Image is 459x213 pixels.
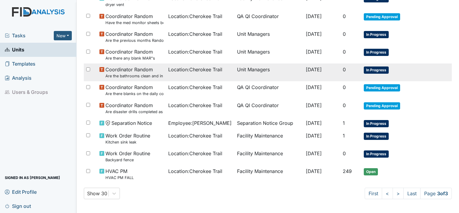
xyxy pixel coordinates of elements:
td: Facility Maintenance [235,130,303,147]
span: Coordinator Random Have the med monitor sheets been filled out? [105,13,163,26]
span: [DATE] [306,133,322,139]
span: In Progress [364,150,389,158]
a: First [365,188,382,199]
span: Coordinator Random Are the bathrooms clean and in good repair? [105,66,163,79]
small: Are the previous months Random Inspections completed? [105,38,163,43]
span: [DATE] [306,102,322,108]
div: Show 30 [87,190,107,197]
small: Are the bathrooms clean and in good repair? [105,73,163,79]
span: 1 [343,120,345,126]
span: 249 [343,168,352,174]
span: Pending Approval [364,13,400,20]
span: [DATE] [306,168,322,174]
span: In Progress [364,133,389,140]
strong: 3 of 3 [437,190,448,196]
span: Location : Cherokee Trail [168,168,222,175]
span: Work Order Routine Kitchen sink leak [105,132,150,145]
span: 0 [343,13,346,19]
nav: task-pagination [365,188,452,199]
td: Facility Maintenance [235,147,303,165]
span: Page [420,188,452,199]
small: Kitchen sink leak [105,139,150,145]
span: Coordinator Random Are there any blank MAR"s [105,48,155,61]
button: New [54,31,72,40]
span: In Progress [364,31,389,38]
span: Coordinator Random Are there blanks on the daily communication logs that have not been addressed ... [105,84,163,97]
small: Have the med monitor sheets been filled out? [105,20,163,26]
span: 0 [343,66,346,73]
td: Unit Managers [235,46,303,63]
span: Units [5,45,24,54]
span: Work Order Routine Backyard fence [105,150,150,163]
span: Location : Cherokee Trail [168,30,222,38]
span: [DATE] [306,84,322,90]
span: Location : Cherokee Trail [168,84,222,91]
span: Sign out [5,201,31,211]
span: Templates [5,59,35,69]
small: Are there blanks on the daily communication logs that have not been addressed by managers? [105,91,163,97]
td: QA QI Coordinator [235,81,303,99]
span: Location : Cherokee Trail [168,102,222,109]
span: Location : Cherokee Trail [168,150,222,157]
span: Separation Notice [111,119,152,127]
span: 0 [343,102,346,108]
span: [DATE] [306,66,322,73]
span: 0 [343,150,346,156]
span: Signed in as [PERSON_NAME] [5,173,60,182]
span: Pending Approval [364,84,400,91]
span: 0 [343,84,346,90]
a: Tasks [5,32,54,39]
small: Backyard fence [105,157,150,163]
small: HVAC PM FALL [105,175,134,181]
span: Coordinator Random Are disaster drills completed as scheduled? [105,102,163,115]
span: 1 [343,133,345,139]
span: [DATE] [306,13,322,19]
span: Employee : [PERSON_NAME] [168,119,232,127]
span: [DATE] [306,31,322,37]
span: 0 [343,49,346,55]
span: Analysis [5,73,32,83]
span: HVAC PM HVAC PM FALL [105,168,134,181]
td: QA QI Coordinator [235,99,303,117]
span: Location : Cherokee Trail [168,66,222,73]
span: Open [364,168,378,175]
a: > [393,188,404,199]
td: Unit Managers [235,28,303,46]
span: Location : Cherokee Trail [168,48,222,55]
span: 0 [343,31,346,37]
a: < [382,188,393,199]
span: [DATE] [306,150,322,156]
span: [DATE] [306,120,322,126]
span: Edit Profile [5,187,37,196]
span: Coordinator Random Are the previous months Random Inspections completed? [105,30,163,43]
td: Separation Notice Group [235,117,303,130]
td: Facility Maintenance [235,165,303,183]
span: Pending Approval [364,102,400,110]
span: In Progress [364,120,389,127]
small: Are there any blank MAR"s [105,55,155,61]
span: Location : Cherokee Trail [168,132,222,139]
td: Unit Managers [235,63,303,81]
span: [DATE] [306,49,322,55]
span: In Progress [364,49,389,56]
span: In Progress [364,66,389,74]
span: Location : Cherokee Trail [168,13,222,20]
small: dryer vent [105,2,150,8]
small: Are disaster drills completed as scheduled? [105,109,163,115]
a: Last [403,188,421,199]
td: QA QI Coordinator [235,10,303,28]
